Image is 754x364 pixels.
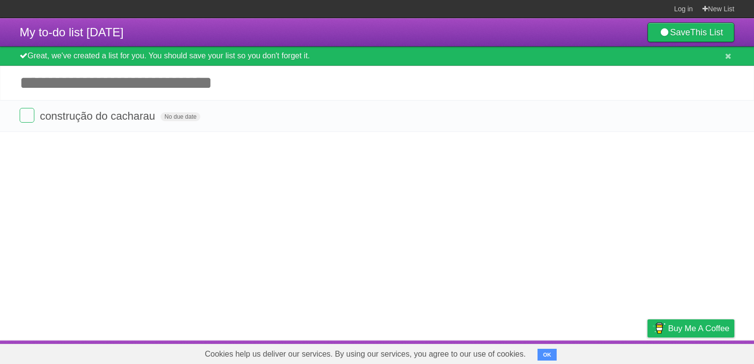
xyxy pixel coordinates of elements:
a: Developers [549,343,589,362]
a: Suggest a feature [673,343,734,362]
label: Done [20,108,34,123]
span: Cookies help us deliver our services. By using our services, you agree to our use of cookies. [195,344,536,364]
button: OK [538,349,557,361]
a: About [517,343,538,362]
a: Buy me a coffee [647,319,734,338]
span: construção do cacharau [40,110,158,122]
span: My to-do list [DATE] [20,26,124,39]
img: Buy me a coffee [652,320,666,337]
a: SaveThis List [647,23,734,42]
span: Buy me a coffee [668,320,729,337]
b: This List [690,27,723,37]
span: No due date [161,112,200,121]
a: Privacy [635,343,660,362]
a: Terms [601,343,623,362]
